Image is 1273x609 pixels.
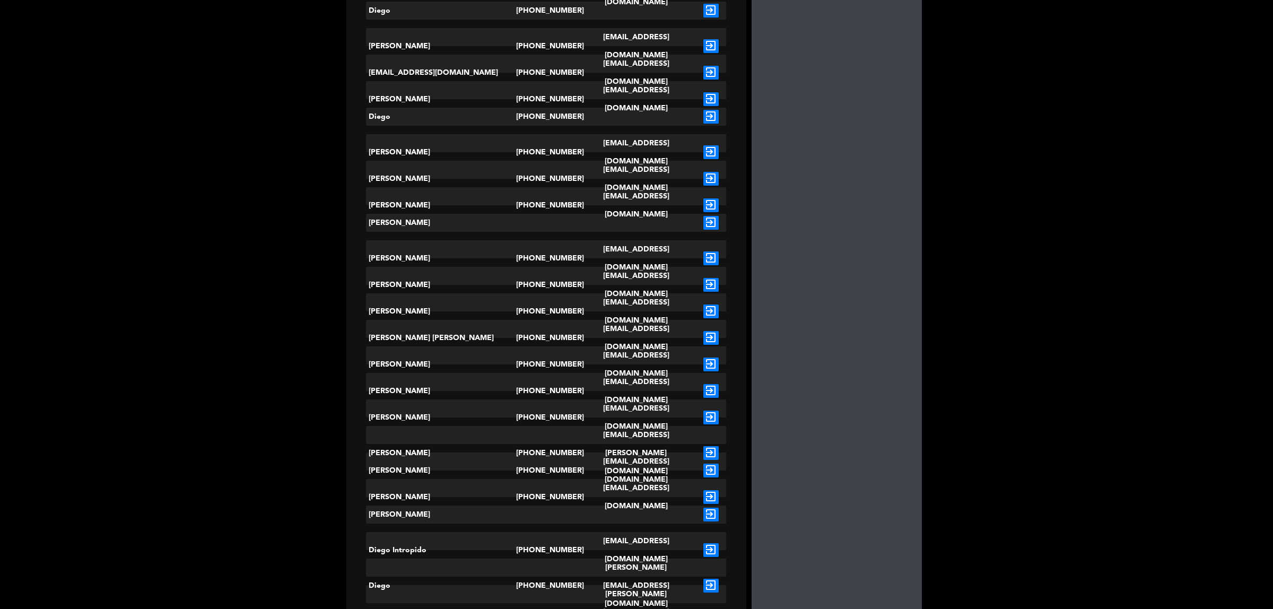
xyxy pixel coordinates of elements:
div: [EMAIL_ADDRESS][DOMAIN_NAME] [576,267,696,303]
div: [EMAIL_ADDRESS][DOMAIN_NAME] [576,373,696,409]
div: [PHONE_NUMBER] [516,479,576,515]
div: [PERSON_NAME] [366,134,516,170]
div: [PHONE_NUMBER] [516,240,576,276]
div: [PERSON_NAME] [366,214,516,232]
div: [EMAIL_ADDRESS][DOMAIN_NAME] [366,55,516,91]
div: [PHONE_NUMBER] [516,320,576,356]
div: [EMAIL_ADDRESS][DOMAIN_NAME] [576,28,696,64]
i: exit_to_app [703,331,719,345]
i: exit_to_app [703,145,719,159]
div: [EMAIL_ADDRESS][DOMAIN_NAME] [576,134,696,170]
div: [PERSON_NAME] [366,187,516,223]
div: [EMAIL_ADDRESS][DOMAIN_NAME] [576,81,696,117]
div: [PERSON_NAME] [366,28,516,64]
div: [PERSON_NAME] [366,240,516,276]
i: exit_to_app [703,92,719,106]
div: [EMAIL_ADDRESS][DOMAIN_NAME] [576,161,696,197]
div: [EMAIL_ADDRESS][PERSON_NAME][DOMAIN_NAME] [576,426,696,480]
i: exit_to_app [703,110,719,124]
div: [EMAIL_ADDRESS][DOMAIN_NAME] [576,240,696,276]
div: [PERSON_NAME] [366,426,516,480]
div: [PERSON_NAME] [366,293,516,329]
i: exit_to_app [703,216,719,230]
div: [EMAIL_ADDRESS][DOMAIN_NAME] [576,399,696,436]
div: [EMAIL_ADDRESS][DOMAIN_NAME] [576,479,696,515]
div: [PHONE_NUMBER] [516,453,576,489]
div: [PERSON_NAME] [366,506,516,524]
i: exit_to_app [703,508,719,521]
div: [PERSON_NAME] [366,479,516,515]
i: exit_to_app [703,384,719,398]
div: [PERSON_NAME] [366,373,516,409]
div: [PHONE_NUMBER] [516,187,576,223]
div: [PERSON_NAME] [366,81,516,117]
div: [PERSON_NAME] [366,161,516,197]
div: [PHONE_NUMBER] [516,373,576,409]
div: [PHONE_NUMBER] [516,55,576,91]
div: [PHONE_NUMBER] [516,28,576,64]
div: [PHONE_NUMBER] [516,161,576,197]
i: exit_to_app [703,66,719,80]
div: [PERSON_NAME] [366,346,516,382]
div: [PHONE_NUMBER] [516,293,576,329]
i: exit_to_app [703,4,719,18]
div: [EMAIL_ADDRESS][DOMAIN_NAME] [576,453,696,489]
div: [PHONE_NUMBER] [516,81,576,117]
div: [PERSON_NAME] [PERSON_NAME] [366,320,516,356]
div: [PHONE_NUMBER] [516,108,576,126]
div: [PERSON_NAME] [366,399,516,436]
i: exit_to_app [703,446,719,460]
div: [PHONE_NUMBER] [516,2,576,20]
i: exit_to_app [703,304,719,318]
i: exit_to_app [703,490,719,504]
div: [PHONE_NUMBER] [516,426,576,480]
div: [PHONE_NUMBER] [516,267,576,303]
i: exit_to_app [703,172,719,186]
div: [PERSON_NAME] [366,453,516,489]
div: Diego [366,108,516,126]
i: exit_to_app [703,579,719,593]
div: [PHONE_NUMBER] [516,346,576,382]
i: exit_to_app [703,39,719,53]
div: [EMAIL_ADDRESS][DOMAIN_NAME] [576,55,696,91]
i: exit_to_app [703,543,719,557]
i: exit_to_app [703,251,719,265]
div: [EMAIL_ADDRESS][DOMAIN_NAME] [576,532,696,568]
div: Diego [366,2,516,20]
div: Diego Intropido [366,532,516,568]
i: exit_to_app [703,411,719,424]
div: [PHONE_NUMBER] [516,532,576,568]
div: [EMAIL_ADDRESS][DOMAIN_NAME] [576,320,696,356]
i: exit_to_app [703,358,719,371]
div: [EMAIL_ADDRESS][DOMAIN_NAME] [576,187,696,223]
div: [EMAIL_ADDRESS][DOMAIN_NAME] [576,346,696,382]
div: [EMAIL_ADDRESS][DOMAIN_NAME] [576,293,696,329]
div: [PHONE_NUMBER] [516,134,576,170]
i: exit_to_app [703,464,719,477]
div: [PHONE_NUMBER] [516,399,576,436]
div: [PERSON_NAME] [366,267,516,303]
i: exit_to_app [703,278,719,292]
i: exit_to_app [703,198,719,212]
